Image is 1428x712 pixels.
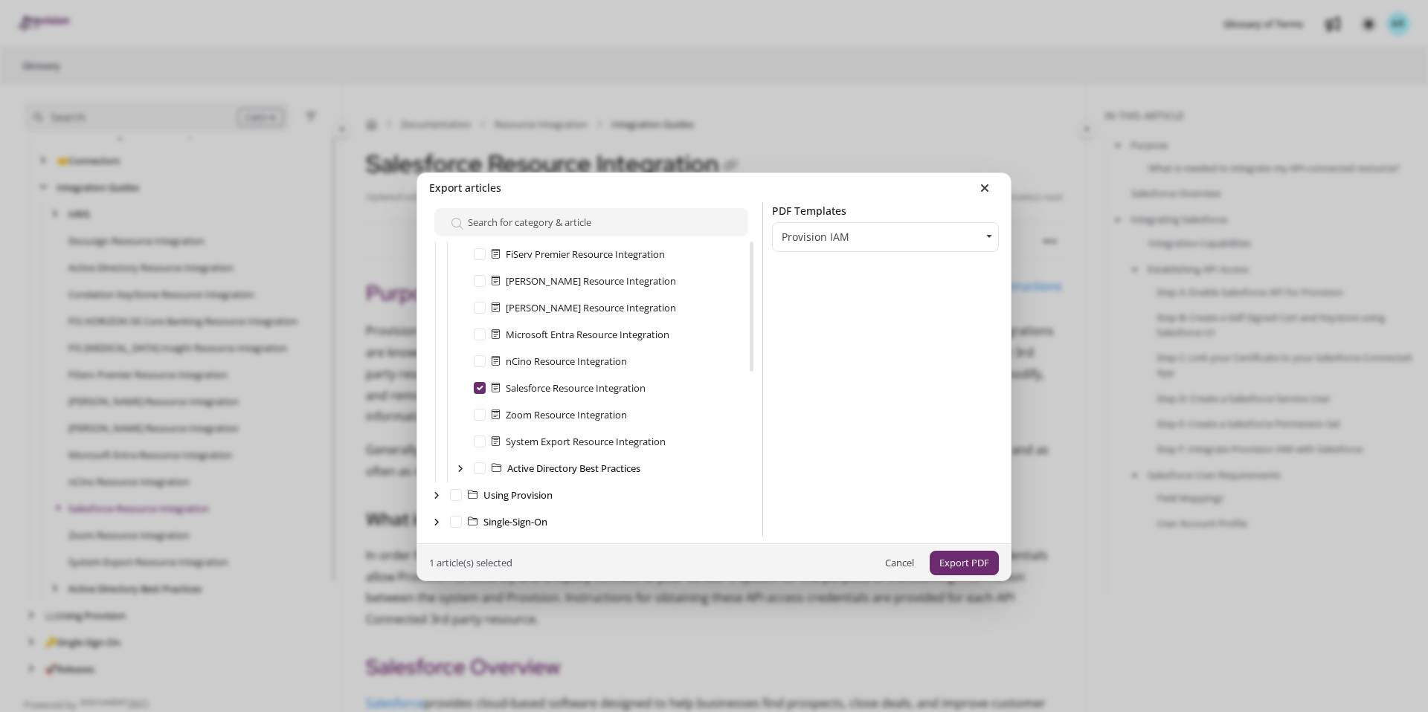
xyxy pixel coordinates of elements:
input: Search for category & article [434,207,749,237]
div: PDF Templates [772,203,999,219]
div: arrow [453,462,468,476]
label: nCino Resource Integration [506,354,627,369]
label: [PERSON_NAME] Resource Integration [506,300,676,315]
span: Export articles [429,180,501,196]
button: Export PDF [930,551,999,575]
label: Single-Sign-On [483,514,547,529]
label: FiServ Premier Resource Integration [506,247,665,262]
label: Salesforce Resource Integration [506,381,646,395]
label: Using Provision [483,488,553,502]
label: [PERSON_NAME] Resource Integration [506,274,676,288]
div: arrow [429,489,444,503]
div: 1 article(s) selected [429,555,512,570]
label: Zoom Resource Integration [506,407,627,422]
label: Active Directory Best Practices [507,461,640,476]
button: Cancel [875,551,924,575]
label: Microsoft Entra Resource Integration [506,327,669,342]
div: arrow [429,516,444,530]
button: Provision IAM [772,222,999,252]
label: System Export Resource Integration [506,434,666,449]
